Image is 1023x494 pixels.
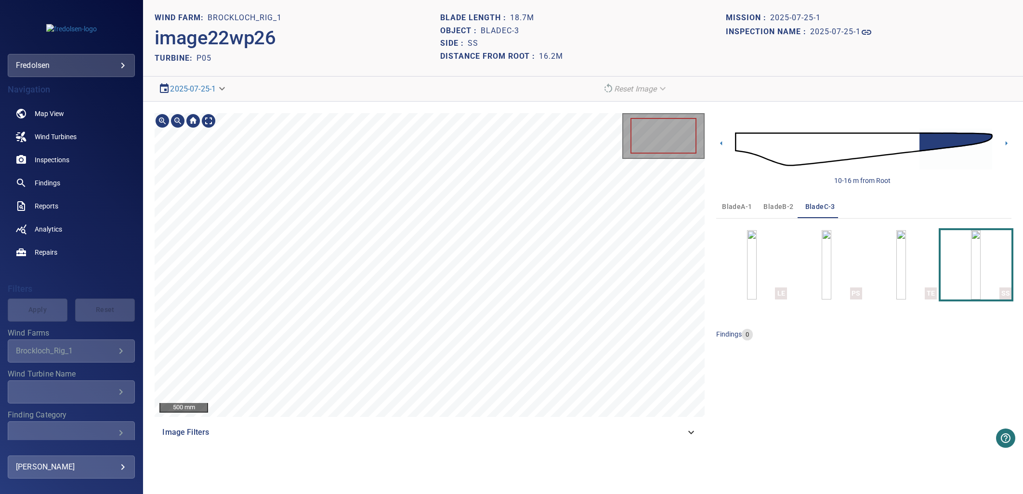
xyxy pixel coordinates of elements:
[468,39,478,48] h1: SS
[162,427,685,438] span: Image Filters
[8,218,135,241] a: analytics noActive
[170,113,185,129] div: Zoom out
[770,13,821,23] h1: 2025-07-25-1
[747,230,757,299] a: LE
[8,284,135,294] h4: Filters
[16,346,115,355] div: Brockloch_Rig_1
[8,102,135,125] a: map noActive
[735,118,993,180] img: d
[155,26,275,50] h2: image22wp26
[866,230,937,299] button: TE
[155,53,197,63] h2: TURBINE:
[8,339,135,363] div: Wind Farms
[16,459,127,475] div: [PERSON_NAME]
[810,26,872,38] a: 2025-07-25-1
[810,27,861,37] h1: 2025-07-25-1
[8,148,135,171] a: inspections noActive
[850,287,862,299] div: PS
[716,330,742,338] span: findings
[8,195,135,218] a: reports noActive
[440,26,481,36] h1: Object :
[208,13,282,23] h1: Brockloch_Rig_1
[971,230,981,299] a: SS
[8,370,135,378] label: Wind Turbine Name
[440,13,510,23] h1: Blade length :
[35,109,64,118] span: Map View
[896,230,906,299] a: TE
[8,421,135,444] div: Finding Category
[8,411,135,419] label: Finding Category
[614,84,657,93] em: Reset Image
[155,113,170,129] div: Zoom in
[925,287,937,299] div: TE
[440,52,539,61] h1: Distance from root :
[8,125,135,148] a: windturbines noActive
[791,230,862,299] button: PS
[8,85,135,94] h4: Navigation
[742,330,753,339] span: 0
[35,201,58,211] span: Reports
[8,171,135,195] a: findings noActive
[775,287,787,299] div: LE
[805,201,835,213] span: bladeC-3
[510,13,534,23] h1: 18.7m
[716,230,787,299] button: LE
[722,201,752,213] span: bladeA-1
[8,241,135,264] a: repairs noActive
[35,155,69,165] span: Inspections
[8,380,135,403] div: Wind Turbine Name
[999,287,1011,299] div: SS
[197,53,211,63] h2: P05
[440,39,468,48] h1: Side :
[185,113,201,129] div: Go home
[35,132,77,142] span: Wind Turbines
[170,84,216,93] a: 2025-07-25-1
[8,329,135,337] label: Wind Farms
[155,13,208,23] h1: WIND FARM:
[822,230,831,299] a: PS
[35,224,62,234] span: Analytics
[481,26,519,36] h1: bladeC-3
[35,247,57,257] span: Repairs
[834,176,891,185] div: 10-16 m from Root
[46,24,97,34] img: fredolsen-logo
[16,58,127,73] div: fredolsen
[726,27,810,37] h1: Inspection name :
[599,80,672,97] div: Reset Image
[941,230,1011,299] button: SS
[155,421,705,444] div: Image Filters
[763,201,793,213] span: bladeB-2
[539,52,563,61] h1: 16.2m
[155,80,231,97] div: 2025-07-25-1
[8,54,135,77] div: fredolsen
[726,13,770,23] h1: Mission :
[35,178,60,188] span: Findings
[201,113,216,129] div: Toggle full page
